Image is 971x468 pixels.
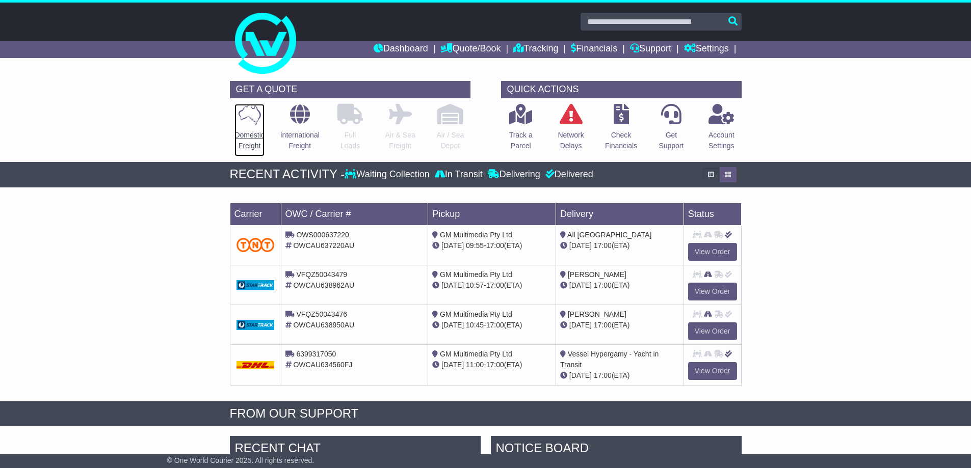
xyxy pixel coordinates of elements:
div: RECENT CHAT [230,436,481,463]
img: DHL.png [237,361,275,369]
div: In Transit [432,169,485,180]
a: Dashboard [374,41,428,58]
span: GM Multimedia Pty Ltd [440,231,512,239]
a: Quote/Book [440,41,501,58]
span: VFQZ50043476 [296,310,347,318]
span: [DATE] [569,371,592,379]
div: (ETA) [560,320,679,331]
a: Settings [684,41,729,58]
div: - (ETA) [432,360,552,370]
a: Support [630,41,671,58]
span: 17:00 [594,241,612,250]
p: Domestic Freight [234,130,264,151]
span: 17:00 [594,371,612,379]
span: 17:00 [486,361,504,369]
div: FROM OUR SUPPORT [230,406,742,421]
span: OWS000637220 [296,231,349,239]
td: Carrier [230,203,281,225]
td: Pickup [428,203,556,225]
div: (ETA) [560,370,679,381]
span: 17:00 [594,321,612,329]
span: 17:00 [594,281,612,289]
span: [DATE] [569,321,592,329]
span: OWCAU637220AU [293,241,354,250]
span: [PERSON_NAME] [568,270,626,279]
a: View Order [688,283,737,300]
a: Track aParcel [509,103,533,157]
span: Vessel Hypergamy - Yacht in Transit [560,350,659,369]
p: Air / Sea Depot [437,130,464,151]
div: - (ETA) [432,280,552,291]
div: GET A QUOTE [230,81,470,98]
img: GetCarrierServiceDarkLogo [237,320,275,330]
img: GetCarrierServiceDarkLogo [237,280,275,290]
a: NetworkDelays [557,103,584,157]
span: VFQZ50043479 [296,270,347,279]
p: Air & Sea Freight [385,130,415,151]
a: CheckFinancials [605,103,638,157]
div: - (ETA) [432,240,552,251]
span: [DATE] [441,241,464,250]
a: View Order [688,362,737,380]
td: OWC / Carrier # [281,203,428,225]
p: Track a Parcel [509,130,533,151]
span: GM Multimedia Pty Ltd [440,350,512,358]
a: GetSupport [658,103,684,157]
p: Full Loads [337,130,363,151]
div: (ETA) [560,240,679,251]
span: 11:00 [466,361,484,369]
p: Network Delays [558,130,584,151]
span: [DATE] [569,281,592,289]
a: View Order [688,322,737,340]
p: Account Settings [708,130,734,151]
div: Delivered [543,169,593,180]
div: Delivering [485,169,543,180]
p: Check Financials [605,130,637,151]
div: Waiting Collection [345,169,432,180]
img: TNT_Domestic.png [237,238,275,252]
a: Financials [571,41,617,58]
div: - (ETA) [432,320,552,331]
div: QUICK ACTIONS [501,81,742,98]
span: GM Multimedia Pty Ltd [440,310,512,318]
span: OWCAU634560FJ [293,361,352,369]
a: Tracking [513,41,558,58]
a: InternationalFreight [280,103,320,157]
p: Get Support [659,130,684,151]
span: 17:00 [486,321,504,329]
span: 10:57 [466,281,484,289]
span: All [GEOGRAPHIC_DATA] [567,231,651,239]
span: © One World Courier 2025. All rights reserved. [167,456,314,464]
span: [DATE] [441,361,464,369]
span: 10:45 [466,321,484,329]
span: OWCAU638950AU [293,321,354,329]
span: 09:55 [466,241,484,250]
div: NOTICE BOARD [491,436,742,463]
p: International Freight [280,130,320,151]
span: GM Multimedia Pty Ltd [440,270,512,279]
span: [DATE] [441,281,464,289]
a: DomesticFreight [234,103,265,157]
a: AccountSettings [708,103,735,157]
td: Delivery [556,203,684,225]
span: 6399317050 [296,350,336,358]
span: [DATE] [569,241,592,250]
span: [PERSON_NAME] [568,310,626,318]
div: RECENT ACTIVITY - [230,167,345,182]
span: [DATE] [441,321,464,329]
span: OWCAU638962AU [293,281,354,289]
span: 17:00 [486,281,504,289]
td: Status [684,203,741,225]
div: (ETA) [560,280,679,291]
a: View Order [688,243,737,261]
span: 17:00 [486,241,504,250]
